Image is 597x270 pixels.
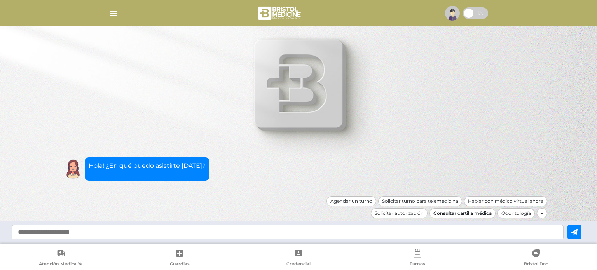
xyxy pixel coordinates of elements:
[378,196,462,206] div: Solicitar turno para telemedicina
[257,4,303,23] img: bristol-medicine-blanco.png
[286,261,311,268] span: Credencial
[326,196,376,206] div: Agendar un turno
[109,9,119,18] img: Cober_menu-lines-white.svg
[39,261,83,268] span: Atención Médica Ya
[464,196,547,206] div: Hablar con médico virtual ahora
[239,249,358,268] a: Credencial
[410,261,425,268] span: Turnos
[524,261,548,268] span: Bristol Doc
[445,6,460,21] img: profile-placeholder.svg
[371,208,428,218] div: Solicitar autorización
[358,249,477,268] a: Turnos
[120,249,239,268] a: Guardias
[63,159,83,179] img: Cober IA
[429,208,496,218] div: Consultar cartilla médica
[170,261,190,268] span: Guardias
[89,161,206,171] p: Hola! ¿En qué puedo asistirte [DATE]?
[497,208,535,218] div: Odontología
[2,249,120,268] a: Atención Médica Ya
[477,249,595,268] a: Bristol Doc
